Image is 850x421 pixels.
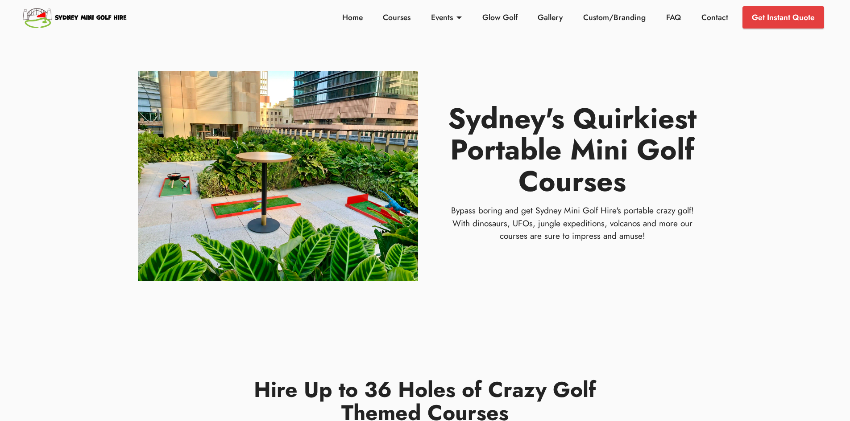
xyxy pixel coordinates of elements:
a: Events [429,12,464,23]
img: Sydney Mini Golf Hire [21,4,129,30]
a: Home [340,12,365,23]
a: Glow Golf [480,12,520,23]
a: Courses [381,12,413,23]
a: Gallery [535,12,565,23]
img: Mini Golf Courses [138,71,418,281]
a: Contact [699,12,730,23]
strong: Sydney's Quirkiest Portable Mini Golf Courses [448,98,697,202]
a: FAQ [664,12,684,23]
a: Custom/Branding [581,12,648,23]
p: Bypass boring and get Sydney Mini Golf Hire's portable crazy golf! With dinosaurs, UFOs, jungle e... [447,204,698,242]
a: Get Instant Quote [742,6,824,29]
